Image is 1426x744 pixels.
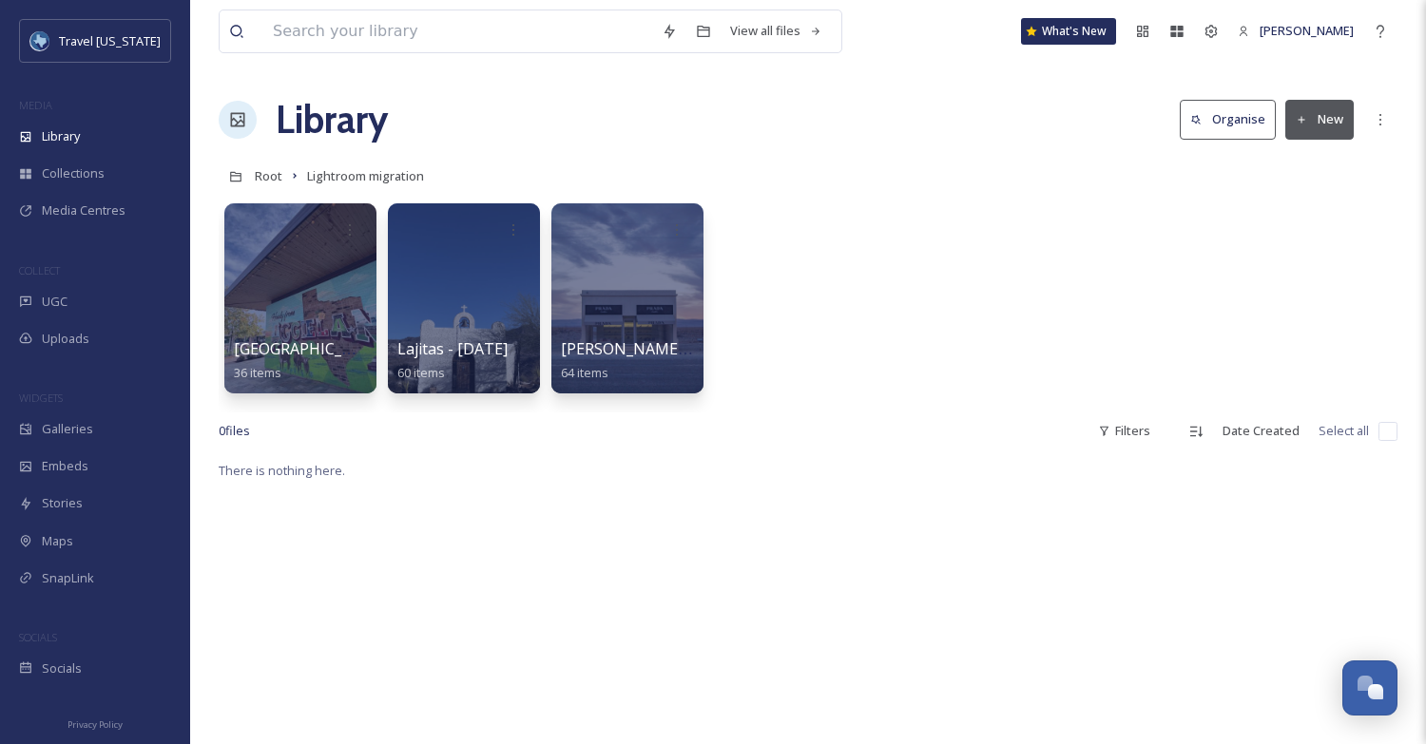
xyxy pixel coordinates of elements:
span: 60 items [397,364,445,381]
a: [GEOGRAPHIC_DATA] - [DATE]36 items [234,340,451,381]
span: Root [255,167,282,184]
span: 36 items [234,364,281,381]
span: Lightroom migration [307,167,424,184]
span: [PERSON_NAME]'s Photos - [DATE] [561,338,813,359]
span: MEDIA [19,98,52,112]
span: SnapLink [42,569,94,587]
a: Lajitas - [DATE]60 items [397,340,508,381]
div: Filters [1089,412,1160,449]
span: Uploads [42,330,89,348]
span: Galleries [42,420,93,438]
span: [PERSON_NAME] [1260,22,1354,39]
a: Lightroom migration [307,164,424,187]
button: New [1285,100,1354,139]
img: images%20%281%29.jpeg [30,31,49,50]
span: [GEOGRAPHIC_DATA] - [DATE] [234,338,451,359]
span: Maps [42,532,73,550]
a: What's New [1021,18,1116,45]
div: Date Created [1213,412,1309,449]
a: Root [255,164,282,187]
span: Collections [42,164,105,182]
span: 0 file s [219,422,250,440]
a: Privacy Policy [67,712,123,734]
span: Media Centres [42,201,125,219]
span: COLLECT [19,263,60,277]
a: [PERSON_NAME] [1228,12,1363,49]
span: Library [42,127,80,145]
span: Socials [42,659,82,677]
a: Library [276,91,388,148]
span: SOCIALS [19,630,57,644]
button: Open Chat [1342,660,1397,715]
span: Select all [1319,422,1369,440]
span: Privacy Policy [67,718,123,731]
button: Organise [1180,100,1276,139]
span: Lajitas - [DATE] [397,338,508,359]
a: [PERSON_NAME]'s Photos - [DATE]64 items [561,340,813,381]
span: UGC [42,293,67,311]
input: Search your library [263,10,652,52]
span: WIDGETS [19,391,63,405]
span: There is nothing here. [219,462,345,479]
span: Stories [42,494,83,512]
span: Travel [US_STATE] [59,32,161,49]
span: 64 items [561,364,608,381]
span: Embeds [42,457,88,475]
a: View all files [721,12,832,49]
